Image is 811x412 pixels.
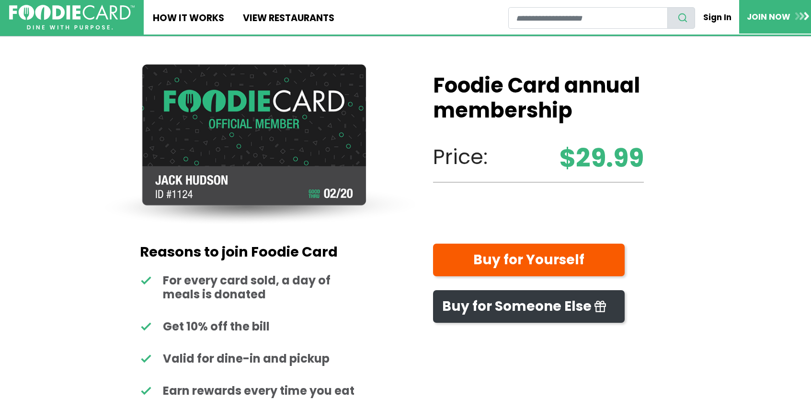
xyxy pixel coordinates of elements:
li: Earn rewards every time you eat [140,384,360,398]
input: restaurant search [508,7,668,29]
h1: Foodie Card annual membership [433,73,644,123]
a: Sign In [695,7,739,28]
h2: Reasons to join Foodie Card [140,244,360,260]
p: Price: [433,141,644,173]
a: Buy for Someone Else [433,290,625,323]
li: For every card sold, a day of meals is donated [140,274,360,302]
li: Get 10% off the bill [140,320,360,334]
a: Buy for Yourself [433,244,625,277]
strong: $29.99 [560,139,644,177]
button: search [667,7,695,29]
img: FoodieCard; Eat, Drink, Save, Donate [9,5,135,30]
li: Valid for dine-in and pickup [140,352,360,366]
